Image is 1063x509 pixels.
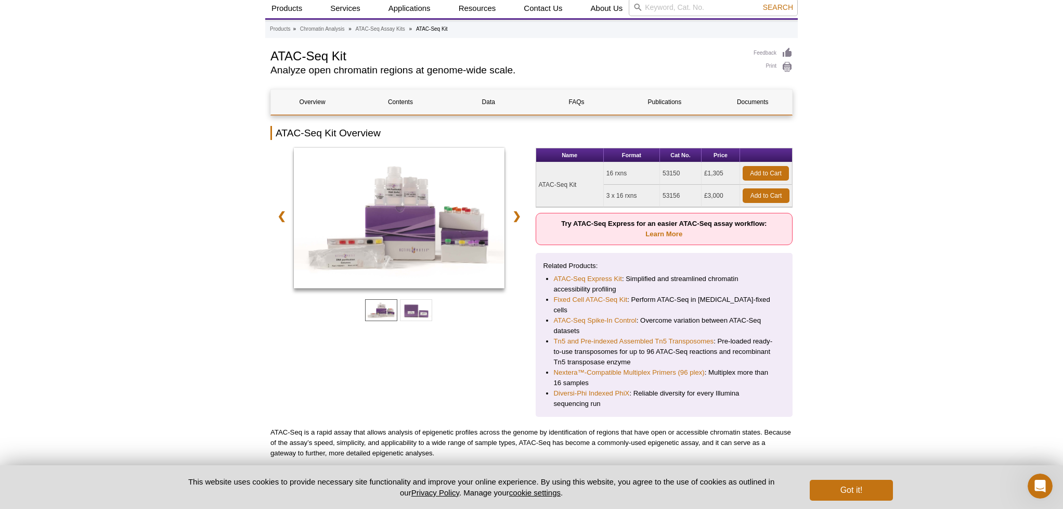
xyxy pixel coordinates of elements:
[760,3,796,12] button: Search
[660,148,702,162] th: Cat No.
[294,148,504,291] a: ATAC-Seq Kit
[447,90,530,114] a: Data
[554,274,622,284] a: ATAC-Seq Express Kit
[810,480,893,501] button: Got it!
[702,148,740,162] th: Price
[754,61,793,73] a: Print
[554,315,637,326] a: ATAC-Seq Spike-In Control
[623,90,706,114] a: Publications
[270,126,793,140] h2: ATAC-Seq Kit Overview
[356,24,405,34] a: ATAC-Seq Assay Kits
[271,90,354,114] a: Overview
[359,90,442,114] a: Contents
[702,162,740,185] td: £1,305
[536,148,604,162] th: Name
[536,162,604,207] td: ATAC-Seq Kit
[554,295,628,305] a: Fixed Cell ATAC-Seq Kit
[604,162,660,185] td: 16 rxns
[505,204,528,228] a: ❯
[604,185,660,207] td: 3 x 16 rxns
[743,166,789,181] a: Add to Cart
[411,488,459,497] a: Privacy Policy
[416,26,448,32] li: ATAC-Seq Kit
[554,295,775,315] li: : Perform ATAC-Seq in [MEDICAL_DATA]-fixed cells
[554,315,775,336] li: : Overcome variation between ATAC-Seq datasets
[535,90,618,114] a: FAQs
[554,367,775,388] li: : Multiplex more than 16 samples
[554,367,705,378] a: Nextera™-Compatible Multiplex Primers (96 plex)
[561,220,767,238] strong: Try ATAC-Seq Express for an easier ATAC-Seq assay workflow:
[270,66,743,75] h2: Analyze open chromatin regions at genome-wide scale.
[509,488,561,497] button: cookie settings
[554,388,630,399] a: Diversi-Phi Indexed PhiX
[1028,474,1053,499] iframe: Intercom live chat
[660,185,702,207] td: 53156
[743,188,789,203] a: Add to Cart
[660,162,702,185] td: 53150
[270,204,293,228] a: ❮
[348,26,352,32] li: »
[300,24,345,34] a: Chromatin Analysis
[409,26,412,32] li: »
[293,26,296,32] li: »
[554,388,775,409] li: : Reliable diversity for every Illumina sequencing run
[604,148,660,162] th: Format
[554,274,775,295] li: : Simplified and streamlined chromatin accessibility profiling
[270,47,743,63] h1: ATAC-Seq Kit
[543,261,785,271] p: Related Products:
[754,47,793,59] a: Feedback
[645,230,682,238] a: Learn More
[270,24,290,34] a: Products
[270,427,793,459] p: ATAC-Seq is a rapid assay that allows analysis of epigenetic profiles across the genome by identi...
[294,148,504,288] img: ATAC-Seq Kit
[554,336,714,347] a: Tn5 and Pre-indexed Assembled Tn5 Transposomes
[763,3,793,11] span: Search
[711,90,794,114] a: Documents
[702,185,740,207] td: £3,000
[554,336,775,367] li: : Pre-loaded ready-to-use transposomes for up to 96 ATAC-Seq reactions and recombinant Tn5 transp...
[170,476,793,498] p: This website uses cookies to provide necessary site functionality and improve your online experie...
